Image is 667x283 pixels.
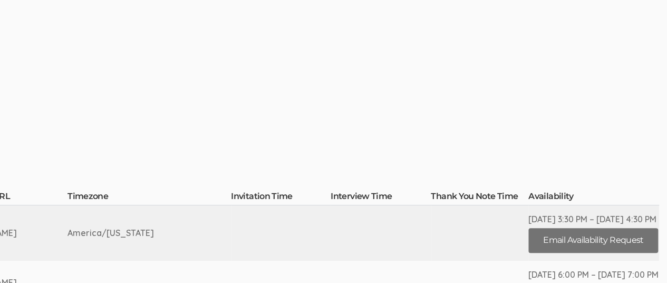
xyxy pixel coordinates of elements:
[331,191,431,205] th: Interview Time
[528,213,659,225] div: [DATE] 3:30 PM – [DATE] 4:30 PM
[67,191,231,205] th: Timezone
[528,269,659,281] div: [DATE] 6:00 PM – [DATE] 7:00 PM
[231,191,331,205] th: Invitation Time
[67,205,231,261] td: America/[US_STATE]
[528,191,659,205] th: Availability
[431,191,528,205] th: Thank You Note Time
[614,232,667,283] iframe: Chat Widget
[528,228,658,253] button: Email Availability Request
